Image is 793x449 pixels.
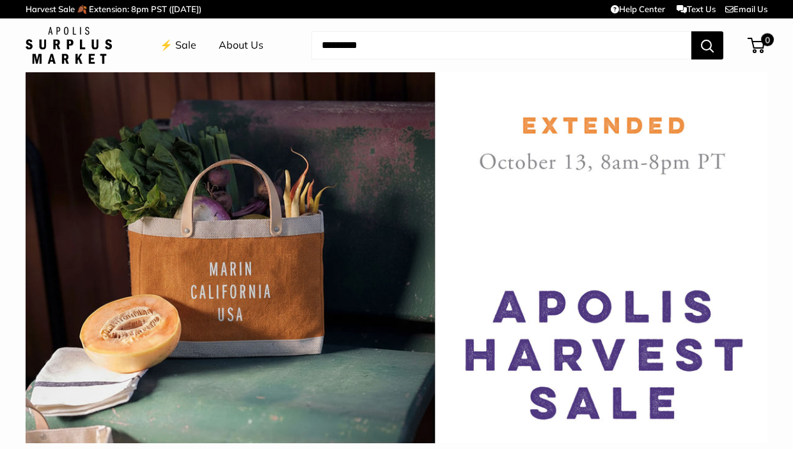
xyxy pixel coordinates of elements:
[749,38,765,53] a: 0
[691,31,723,59] button: Search
[26,27,112,64] img: Apolis: Surplus Market
[311,31,691,59] input: Search...
[677,4,716,14] a: Text Us
[611,4,665,14] a: Help Center
[761,33,774,46] span: 0
[219,36,263,55] a: About Us
[725,4,767,14] a: Email Us
[160,36,196,55] a: ⚡️ Sale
